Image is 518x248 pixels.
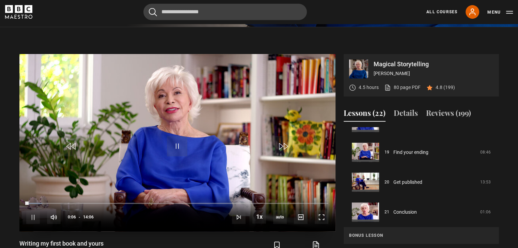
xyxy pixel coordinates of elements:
button: Captions [294,210,308,224]
button: Reviews (199) [426,107,471,122]
input: Search [143,4,307,20]
button: Playback Rate [252,210,266,224]
svg: BBC Maestro [5,5,32,19]
p: [PERSON_NAME] [374,70,493,77]
div: Progress Bar [26,203,328,204]
h1: Writing my first book and yours [19,240,109,248]
a: Conclusion [393,209,417,216]
p: 4.5 hours [359,84,379,91]
p: 4.8 (199) [436,84,455,91]
a: Get published [393,179,422,186]
button: Toggle navigation [487,9,513,16]
div: Current quality: 720p [273,210,287,224]
span: auto [273,210,287,224]
button: Lessons (22) [344,107,386,122]
button: Pause [26,210,40,224]
p: Bonus lesson [349,232,493,238]
button: Details [394,107,418,122]
button: Submit the search query [149,8,157,16]
a: All Courses [426,9,457,15]
a: Find your ending [393,149,428,156]
video-js: Video Player [19,54,335,231]
p: Magical Storytelling [374,61,493,67]
a: 80 page PDF [384,84,421,91]
span: 14:06 [83,211,94,223]
button: Next Lesson [232,210,246,224]
span: - [79,215,80,219]
span: 0:06 [68,211,76,223]
button: Mute [47,210,61,224]
button: Fullscreen [315,210,328,224]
